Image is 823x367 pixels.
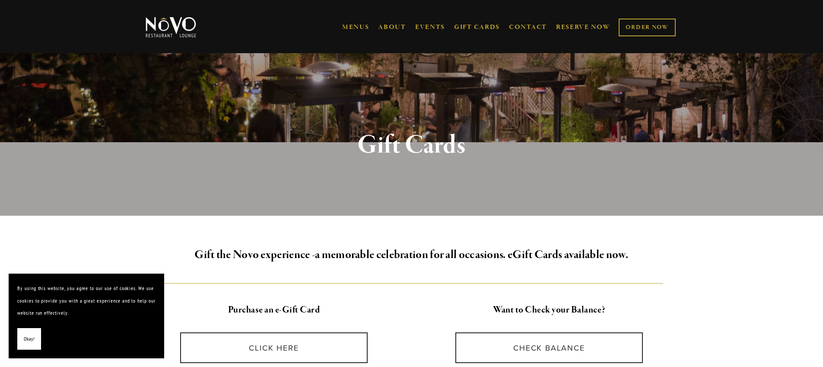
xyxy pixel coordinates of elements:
[17,328,41,350] button: Okay!
[619,19,675,36] a: ORDER NOW
[24,333,35,345] span: Okay!
[180,332,368,363] a: CLICK HERE
[17,282,156,319] p: By using this website, you agree to our use of cookies. We use cookies to provide you with a grea...
[509,19,547,35] a: CONTACT
[160,246,664,264] h2: a memorable celebration for all occasions. eGift Cards available now.
[454,19,500,35] a: GIFT CARDS
[378,23,406,32] a: ABOUT
[194,247,315,262] strong: Gift the Novo experience -
[9,274,164,358] section: Cookie banner
[556,19,610,35] a: RESERVE NOW
[455,332,643,363] a: CHECK BALANCE
[357,129,466,162] strong: Gift Cards
[228,304,320,316] strong: Purchase an e-Gift Card
[144,16,198,38] img: Novo Restaurant &amp; Lounge
[415,23,445,32] a: EVENTS
[342,23,369,32] a: MENUS
[493,304,606,316] strong: Want to Check your Balance?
